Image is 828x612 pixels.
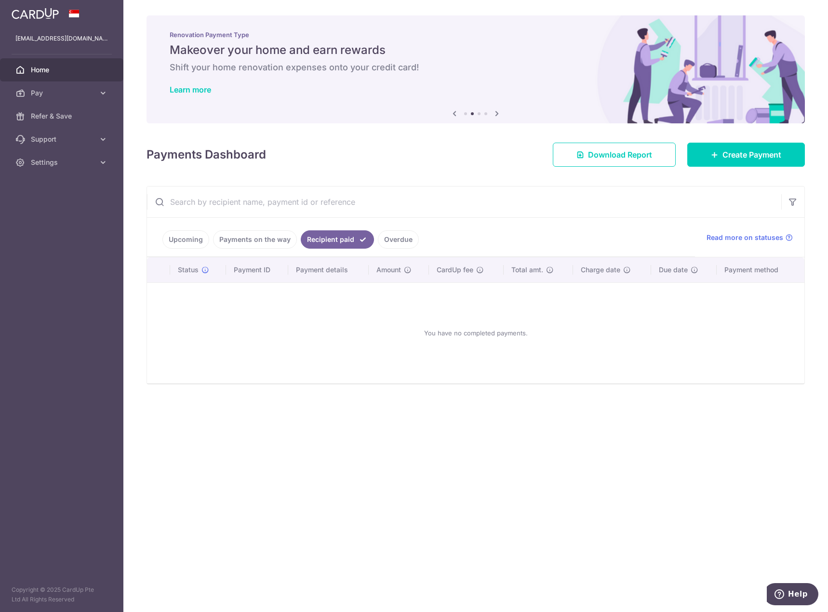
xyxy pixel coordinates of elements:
input: Search by recipient name, payment id or reference [147,186,781,217]
span: Due date [659,265,688,275]
h5: Makeover your home and earn rewards [170,42,782,58]
a: Overdue [378,230,419,249]
iframe: Opens a widget where you can find more information [767,583,818,607]
span: Status [178,265,199,275]
span: Amount [376,265,401,275]
span: Download Report [588,149,652,160]
span: Home [31,65,94,75]
span: Create Payment [722,149,781,160]
p: Renovation Payment Type [170,31,782,39]
a: Download Report [553,143,676,167]
a: Create Payment [687,143,805,167]
h6: Shift your home renovation expenses onto your credit card! [170,62,782,73]
span: Support [31,134,94,144]
img: CardUp [12,8,59,19]
th: Payment method [717,257,804,282]
span: Settings [31,158,94,167]
img: Renovation banner [147,15,805,123]
span: Refer & Save [31,111,94,121]
span: Charge date [581,265,620,275]
a: Learn more [170,85,211,94]
th: Payment ID [226,257,288,282]
div: You have no completed payments. [159,291,793,375]
span: Total amt. [511,265,543,275]
a: Read more on statuses [707,233,793,242]
th: Payment details [288,257,369,282]
span: CardUp fee [437,265,473,275]
a: Upcoming [162,230,209,249]
h4: Payments Dashboard [147,146,266,163]
a: Payments on the way [213,230,297,249]
a: Recipient paid [301,230,374,249]
span: Read more on statuses [707,233,783,242]
span: Pay [31,88,94,98]
p: [EMAIL_ADDRESS][DOMAIN_NAME] [15,34,108,43]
